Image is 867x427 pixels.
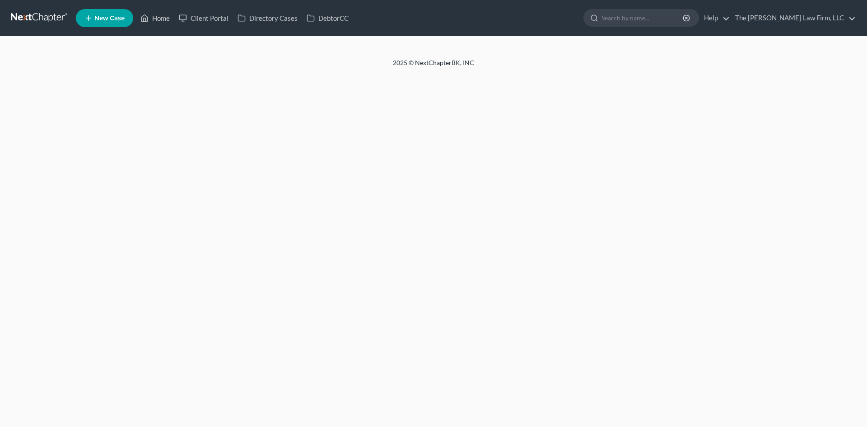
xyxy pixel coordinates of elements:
a: The [PERSON_NAME] Law Firm, LLC [731,10,856,26]
a: DebtorCC [302,10,353,26]
a: Directory Cases [233,10,302,26]
a: Client Portal [174,10,233,26]
a: Help [699,10,730,26]
div: 2025 © NextChapterBK, INC [176,58,691,75]
a: Home [136,10,174,26]
span: New Case [94,15,125,22]
input: Search by name... [601,9,684,26]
